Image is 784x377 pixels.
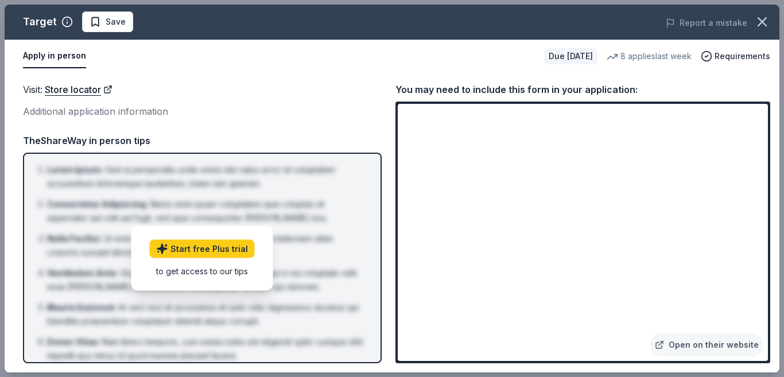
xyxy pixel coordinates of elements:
button: Apply in person [23,44,86,68]
div: to get access to our tips [150,265,255,277]
span: Mauris Euismod : [47,302,116,312]
div: Visit : [23,82,382,97]
li: Quis autem vel eum iure reprehenderit qui in ea voluptate velit esse [PERSON_NAME] nihil molestia... [47,266,364,294]
li: Nam libero tempore, cum soluta nobis est eligendi optio cumque nihil impedit quo minus id quod ma... [47,335,364,363]
a: Store locator [45,82,112,97]
span: Lorem Ipsum : [47,165,103,174]
span: Donec Vitae : [47,337,100,347]
div: Due [DATE] [544,48,597,64]
a: Start free Plus trial [150,239,255,258]
button: Save [82,11,133,32]
button: Requirements [701,49,770,63]
span: Save [106,15,126,29]
div: You may need to include this form in your application: [395,82,770,97]
li: Sed ut perspiciatis unde omnis iste natus error sit voluptatem accusantium doloremque laudantium,... [47,163,364,191]
div: 8 applies last week [607,49,692,63]
span: Vestibulum Ante : [47,268,118,278]
li: Ut enim ad minima veniam, quis nostrum exercitationem ullam corporis suscipit laboriosam, nisi ut... [47,232,364,259]
div: TheShareWay in person tips [23,133,382,148]
li: Nemo enim ipsam voluptatem quia voluptas sit aspernatur aut odit aut fugit, sed quia consequuntur... [47,197,364,225]
a: Open on their website [650,333,763,356]
div: Additional application information [23,104,382,119]
div: Target [23,13,57,31]
button: Report a mistake [666,16,747,30]
span: Nulla Facilisi : [47,234,102,243]
span: Consectetur Adipiscing : [47,199,148,209]
span: Requirements [715,49,770,63]
li: At vero eos et accusamus et iusto odio dignissimos ducimus qui blanditiis praesentium voluptatum ... [47,301,364,328]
